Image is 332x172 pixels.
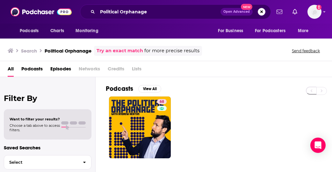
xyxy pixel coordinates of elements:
button: Show profile menu [307,5,321,19]
button: open menu [213,25,251,37]
span: Open Advanced [223,10,250,13]
button: Select [4,155,91,169]
h2: Podcasts [106,85,133,93]
div: Search podcasts, credits, & more... [80,4,271,19]
a: Show notifications dropdown [290,6,300,17]
svg: Add a profile image [316,5,321,10]
img: User Profile [307,5,321,19]
button: Open AdvancedNew [220,8,253,16]
span: Credits [108,64,124,77]
a: Podcasts [21,64,43,77]
input: Search podcasts, credits, & more... [97,7,220,17]
span: Choose a tab above to access filters. [10,123,60,132]
span: Want to filter your results? [10,117,60,121]
img: Podchaser - Follow, Share and Rate Podcasts [11,6,72,18]
button: open menu [293,25,317,37]
span: Select [4,160,78,164]
span: For Business [218,26,243,35]
span: Lists [132,64,141,77]
span: Networks [79,64,100,77]
button: View All [138,85,161,93]
span: For Podcasters [255,26,285,35]
span: Logged in as AtriaBooks [307,5,321,19]
span: for more precise results [144,47,199,54]
button: open menu [15,25,47,37]
div: Open Intercom Messenger [310,138,326,153]
span: 68 [160,99,164,105]
a: Charts [46,25,68,37]
span: Podcasts [20,26,39,35]
span: New [241,4,252,10]
a: All [8,64,14,77]
a: Show notifications dropdown [274,6,285,17]
p: Saved Searches [4,145,91,151]
a: Try an exact match [97,47,143,54]
button: Send feedback [290,48,322,54]
button: open menu [251,25,295,37]
h2: Filter By [4,94,91,103]
a: 68 [157,99,167,104]
span: More [298,26,309,35]
a: Episodes [50,64,71,77]
button: open menu [71,25,106,37]
span: Monitoring [76,26,98,35]
a: PodcastsView All [106,85,161,93]
h3: Political Orphanage [45,48,91,54]
a: 68 [109,97,171,158]
h3: Search [21,48,37,54]
span: Charts [50,26,64,35]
